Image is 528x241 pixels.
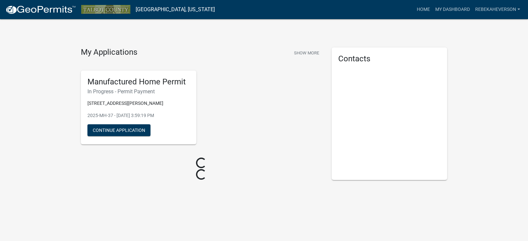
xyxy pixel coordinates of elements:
button: Show More [291,47,322,58]
button: Continue Application [87,124,150,136]
img: Talbot County, Georgia [81,5,130,14]
h5: Contacts [338,54,441,64]
p: 2025-MH-37 - [DATE] 3:59:19 PM [87,112,190,119]
a: [GEOGRAPHIC_DATA], [US_STATE] [136,4,215,15]
a: Home [414,3,433,16]
p: [STREET_ADDRESS][PERSON_NAME] [87,100,190,107]
h5: Manufactured Home Permit [87,77,190,87]
h6: In Progress - Permit Payment [87,88,190,95]
a: My Dashboard [433,3,473,16]
h4: My Applications [81,47,137,57]
a: Rebekaheverson [473,3,523,16]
